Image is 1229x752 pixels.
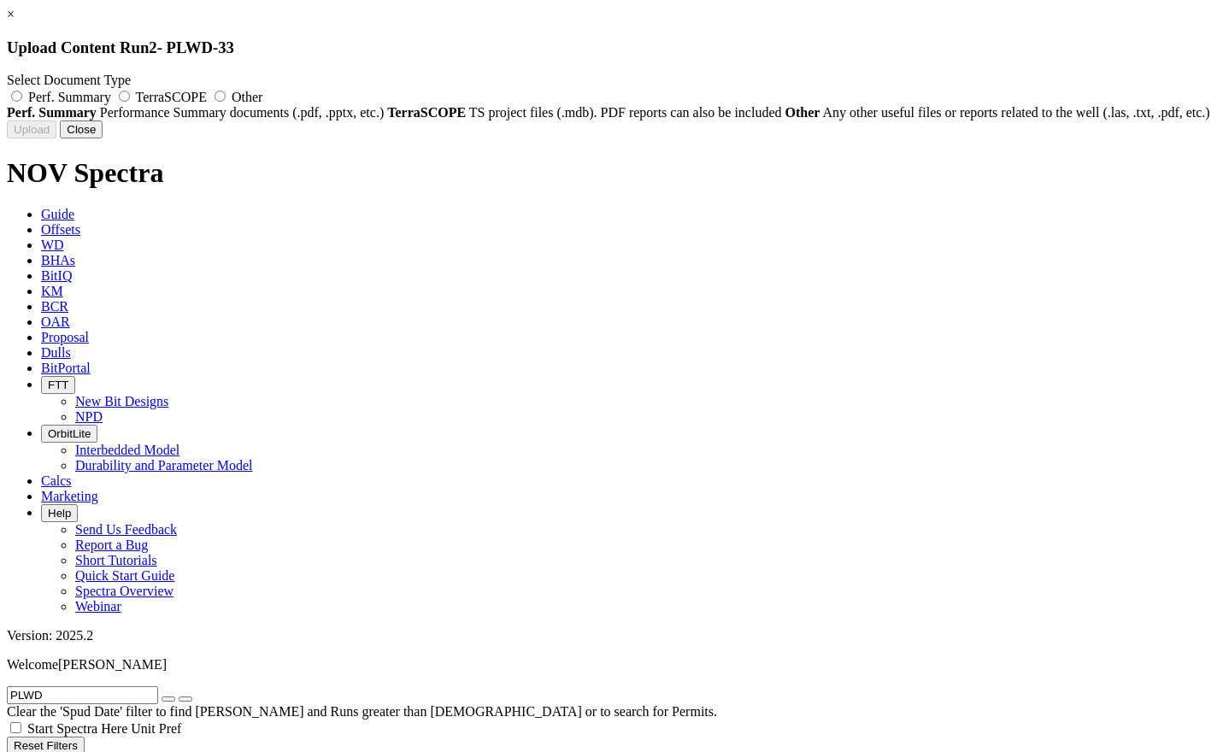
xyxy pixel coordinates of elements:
span: Performance Summary documents (.pdf, .pptx, etc.) [100,105,384,120]
span: BCR [41,299,68,314]
a: Report a Bug [75,538,148,552]
button: Close [60,120,103,138]
span: Offsets [41,222,80,237]
h1: NOV Spectra [7,157,1222,189]
a: Durability and Parameter Model [75,458,253,473]
span: Select Document Type [7,73,131,87]
span: TerraSCOPE [136,90,207,104]
a: Interbedded Model [75,443,179,457]
span: 2 [149,38,156,56]
a: NPD [75,409,103,424]
a: Quick Start Guide [75,568,174,583]
input: Search [7,686,158,704]
a: Short Tutorials [75,553,157,567]
strong: Other [785,105,820,120]
span: Marketing [41,489,98,503]
span: Calcs [41,473,72,488]
a: Spectra Overview [75,584,173,598]
button: Upload [7,120,56,138]
span: WD [41,238,64,252]
a: Webinar [75,599,121,614]
span: BitPortal [41,361,91,375]
p: Welcome [7,657,1222,673]
span: FTT [48,379,68,391]
span: PLWD-33 [167,38,234,56]
span: OAR [41,314,70,329]
span: Unit Pref [131,721,181,736]
span: Guide [41,207,74,221]
span: OrbitLite [48,427,91,440]
span: KM [41,284,63,298]
strong: Perf. Summary [7,105,97,120]
input: TerraSCOPE [119,91,130,102]
span: Run - [120,38,162,56]
a: Send Us Feedback [75,522,177,537]
span: Clear the 'Spud Date' filter to find [PERSON_NAME] and Runs greater than [DEMOGRAPHIC_DATA] or to... [7,704,717,719]
span: [PERSON_NAME] [58,657,167,672]
span: TS project files (.mdb). PDF reports can also be included [469,105,782,120]
a: New Bit Designs [75,394,168,408]
input: Perf. Summary [11,91,22,102]
span: Start Spectra Here [27,721,127,736]
span: Help [48,507,71,520]
span: Upload Content [7,38,115,56]
span: BHAs [41,253,75,267]
span: Any other useful files or reports related to the well (.las, .txt, .pdf, etc.) [823,105,1210,120]
input: Other [215,91,226,102]
span: BitIQ [41,268,72,283]
a: × [7,7,15,21]
div: Version: 2025.2 [7,628,1222,643]
span: Proposal [41,330,89,344]
strong: TerraSCOPE [387,105,466,120]
span: Other [232,90,262,104]
span: Dulls [41,345,71,360]
span: Perf. Summary [28,90,111,104]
